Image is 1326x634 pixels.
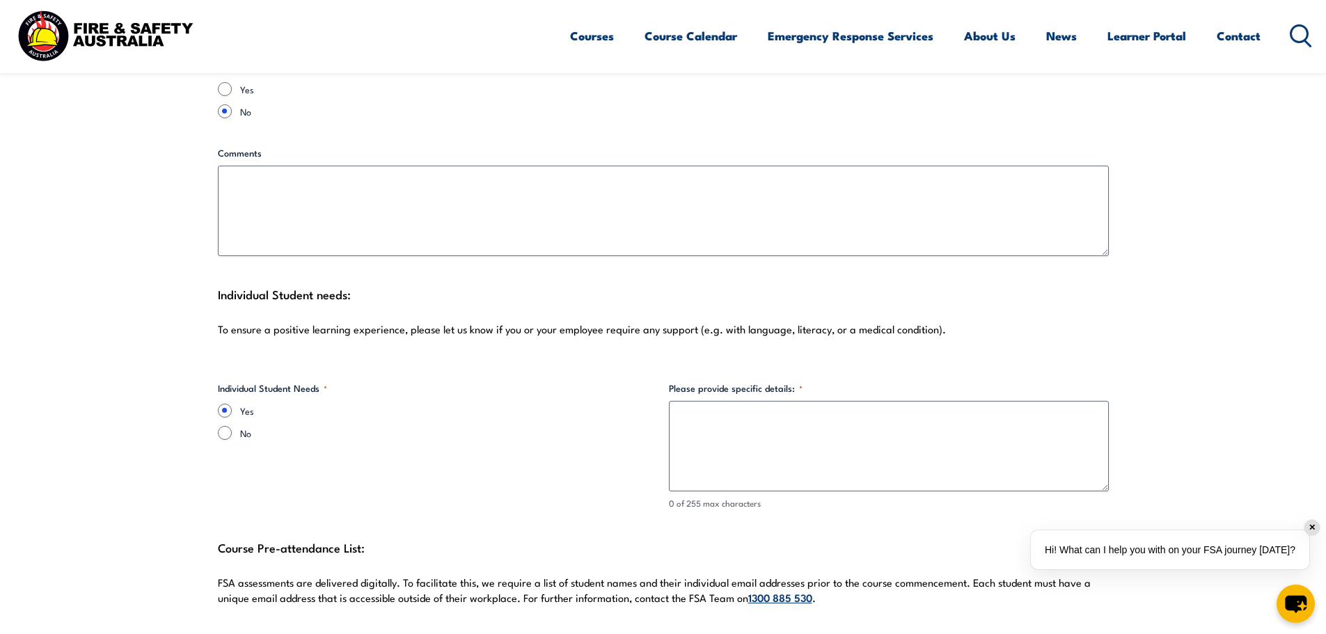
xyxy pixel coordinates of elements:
label: No [240,426,658,440]
div: 0 of 255 max characters [669,497,1109,510]
button: chat-button [1277,585,1315,623]
label: No [240,104,507,118]
a: About Us [964,17,1016,54]
a: Emergency Response Services [768,17,933,54]
label: Yes [240,404,658,418]
a: Courses [570,17,614,54]
p: FSA assessments are delivered digitally. To facilitate this, we require a list of student names a... [218,576,1109,605]
div: Course Pre-attendance List: [218,537,1109,623]
p: To ensure a positive learning experience, please let us know if you or your employee require any ... [218,322,1109,336]
a: News [1046,17,1077,54]
div: Hi! What can I help you with on your FSA journey [DATE]? [1031,530,1309,569]
legend: Individual Student Needs [218,381,327,395]
label: Yes [240,82,507,96]
div: ✕ [1304,520,1320,535]
a: 1300 885 530 [748,589,812,605]
a: Contact [1217,17,1261,54]
div: Individual Student needs: [218,284,1109,354]
a: Course Calendar [645,17,737,54]
label: Please provide specific details: [669,381,1109,395]
label: Comments [218,146,1109,160]
a: Learner Portal [1107,17,1186,54]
